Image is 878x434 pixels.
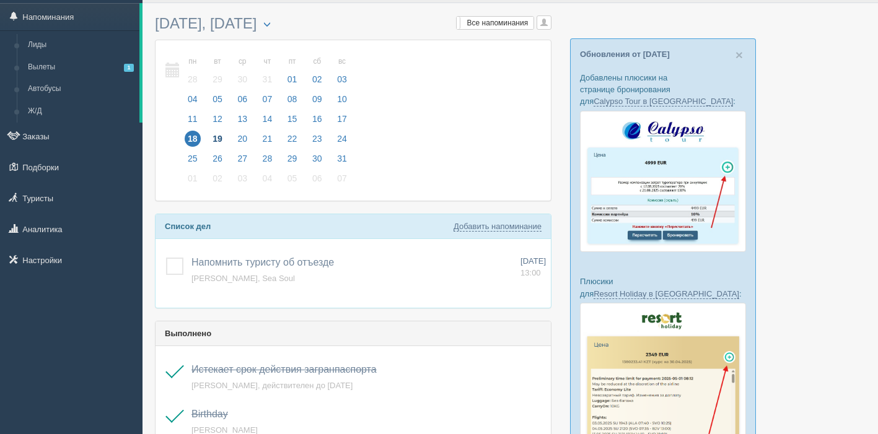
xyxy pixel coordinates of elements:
[309,56,325,67] small: сб
[735,48,743,61] button: Close
[234,131,250,147] span: 20
[594,289,739,299] a: Resort Holiday в [GEOGRAPHIC_DATA]
[230,171,254,191] a: 03
[209,111,226,127] span: 12
[181,92,204,112] a: 04
[309,170,325,186] span: 06
[181,132,204,152] a: 18
[520,256,546,279] a: [DATE] 13:00
[256,171,279,191] a: 04
[281,112,304,132] a: 15
[334,150,350,167] span: 31
[234,91,250,107] span: 06
[185,170,201,186] span: 01
[234,111,250,127] span: 13
[334,56,350,67] small: вс
[165,329,211,338] b: Выполнено
[22,78,139,100] a: Автобусы
[191,409,228,419] a: Birthday
[309,91,325,107] span: 09
[206,112,229,132] a: 12
[181,152,204,171] a: 25
[256,112,279,132] a: 14
[206,171,229,191] a: 02
[209,131,226,147] span: 19
[155,15,551,33] h3: [DATE], [DATE]
[334,111,350,127] span: 17
[334,71,350,87] span: 03
[256,152,279,171] a: 28
[260,150,276,167] span: 28
[580,72,746,107] p: Добавлены плюсики на странице бронирования для :
[185,91,201,107] span: 04
[185,56,201,67] small: пн
[234,56,250,67] small: ср
[22,100,139,123] a: Ж/Д
[330,92,351,112] a: 10
[234,150,250,167] span: 27
[209,56,226,67] small: вт
[260,111,276,127] span: 14
[284,131,301,147] span: 22
[580,50,670,59] a: Обновления от [DATE]
[185,150,201,167] span: 25
[234,71,250,87] span: 30
[230,132,254,152] a: 20
[260,56,276,67] small: чт
[260,71,276,87] span: 31
[185,71,201,87] span: 28
[281,50,304,92] a: пт 01
[594,97,733,106] a: Calypso Tour в [GEOGRAPHIC_DATA]
[305,92,329,112] a: 09
[580,276,746,299] p: Плюсики для :
[185,111,201,127] span: 11
[191,257,334,267] a: Напомнить туристу об отъезде
[284,170,301,186] span: 05
[305,152,329,171] a: 30
[256,132,279,152] a: 21
[260,131,276,147] span: 21
[181,171,204,191] a: 01
[206,92,229,112] a: 05
[256,92,279,112] a: 07
[334,91,350,107] span: 10
[209,150,226,167] span: 26
[22,56,139,79] a: Вылеты1
[330,50,351,92] a: вс 03
[260,170,276,186] span: 04
[281,92,304,112] a: 08
[520,256,546,266] span: [DATE]
[230,152,254,171] a: 27
[165,222,211,231] b: Список дел
[191,274,295,283] a: [PERSON_NAME], Sea Soul
[330,171,351,191] a: 07
[735,48,743,62] span: ×
[309,150,325,167] span: 30
[284,91,301,107] span: 08
[185,131,201,147] span: 18
[124,64,134,72] span: 1
[234,170,250,186] span: 03
[281,152,304,171] a: 29
[467,19,529,27] span: Все напоминания
[305,50,329,92] a: сб 02
[580,111,746,253] img: calypso-tour-proposal-crm-for-travel-agency.jpg
[256,50,279,92] a: чт 31
[330,132,351,152] a: 24
[284,150,301,167] span: 29
[209,170,226,186] span: 02
[206,152,229,171] a: 26
[191,364,377,375] span: Истекает срок действия загранпаспорта
[305,112,329,132] a: 16
[206,50,229,92] a: вт 29
[191,381,353,390] a: [PERSON_NAME], действителен до [DATE]
[284,56,301,67] small: пт
[260,91,276,107] span: 07
[334,131,350,147] span: 24
[281,171,304,191] a: 05
[281,132,304,152] a: 22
